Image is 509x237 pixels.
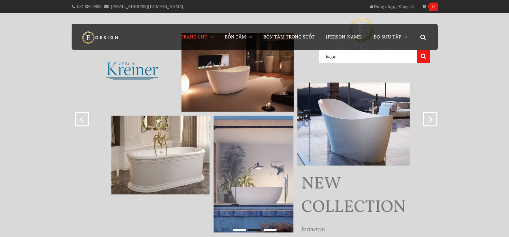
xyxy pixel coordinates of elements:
span: Trang chủ [181,34,207,40]
span: 0 [429,3,438,11]
span: / [396,4,398,9]
span: [PERSON_NAME] [326,34,363,40]
div: next [425,112,433,120]
div: prev [76,112,84,120]
span: Bồn Tắm [225,34,246,40]
a: 081 886 5858 [77,4,101,9]
a: [PERSON_NAME] [321,24,367,50]
img: logo Kreiner Germany - Edesign Interior [76,31,125,44]
a: Trang chủ [178,24,218,50]
a: Bồn Tắm [220,24,257,50]
a: Bộ Sưu Tập [369,24,412,50]
a: [EMAIL_ADDRESS][DOMAIN_NAME] [111,4,183,9]
span: Bộ Sưu Tập [374,34,401,40]
a: Bồn Tắm Trong Suốt [259,24,320,50]
span: Bồn Tắm Trong Suốt [263,34,315,40]
input: Tìm kiếm... [319,50,416,63]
